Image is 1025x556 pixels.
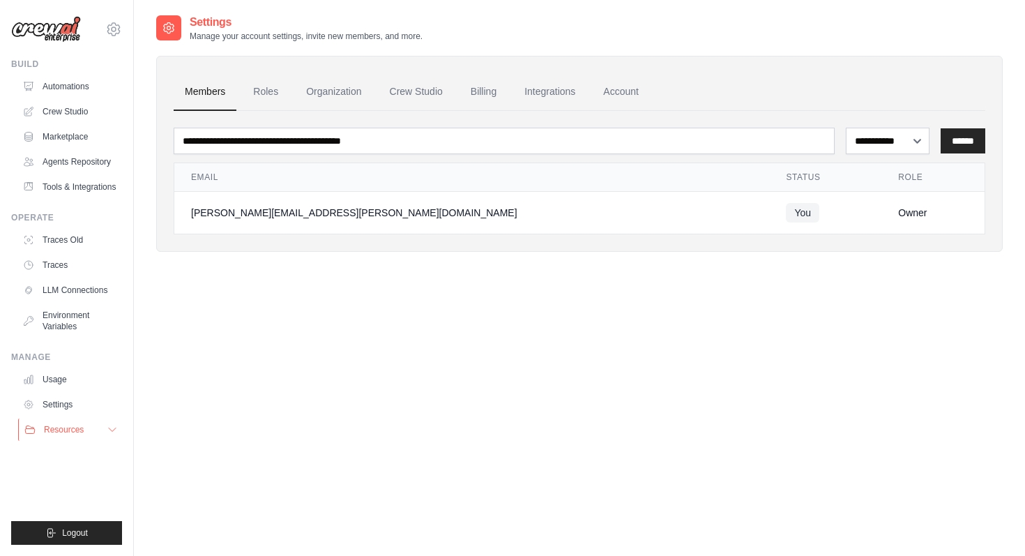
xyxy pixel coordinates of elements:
th: Email [174,163,769,192]
a: Traces [17,254,122,276]
a: Automations [17,75,122,98]
h2: Settings [190,14,423,31]
div: Manage [11,352,122,363]
div: Operate [11,212,122,223]
button: Logout [11,521,122,545]
a: Usage [17,368,122,391]
a: Environment Variables [17,304,122,338]
th: Status [769,163,881,192]
span: You [786,203,819,223]
a: Crew Studio [17,100,122,123]
p: Manage your account settings, invite new members, and more. [190,31,423,42]
a: Roles [242,73,289,111]
a: Traces Old [17,229,122,251]
a: Tools & Integrations [17,176,122,198]
div: [PERSON_NAME][EMAIL_ADDRESS][PERSON_NAME][DOMAIN_NAME] [191,206,752,220]
a: Account [592,73,650,111]
a: Integrations [513,73,586,111]
div: Build [11,59,122,70]
img: Logo [11,16,81,43]
a: Crew Studio [379,73,454,111]
a: Organization [295,73,372,111]
div: Owner [898,206,968,220]
a: Marketplace [17,126,122,148]
a: Members [174,73,236,111]
span: Logout [62,527,88,539]
a: Billing [460,73,508,111]
button: Resources [18,419,123,441]
th: Role [881,163,985,192]
a: LLM Connections [17,279,122,301]
a: Settings [17,393,122,416]
a: Agents Repository [17,151,122,173]
span: Resources [44,424,84,435]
